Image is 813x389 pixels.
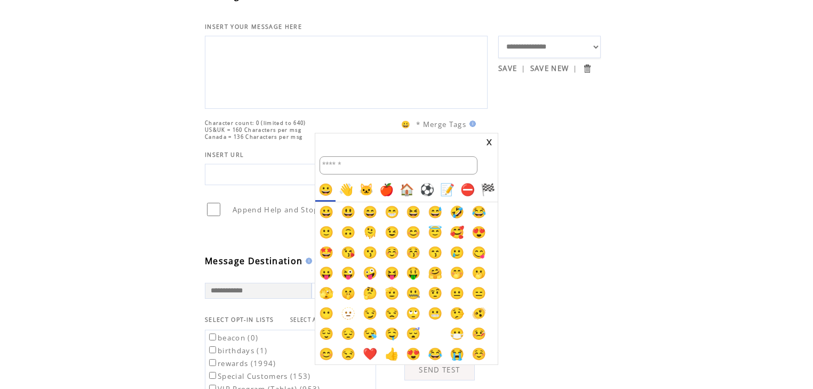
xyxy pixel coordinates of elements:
[207,359,276,368] label: rewards (1994)
[209,372,216,379] input: Special Customers (153)
[209,334,216,340] input: beacon (0)
[207,346,267,355] label: birthdays (1)
[404,359,475,380] a: SEND TEST
[207,371,311,381] label: Special Customers (153)
[209,359,216,366] input: rewards (1994)
[207,333,258,343] label: beacon (0)
[209,346,216,353] input: birthdays (1)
